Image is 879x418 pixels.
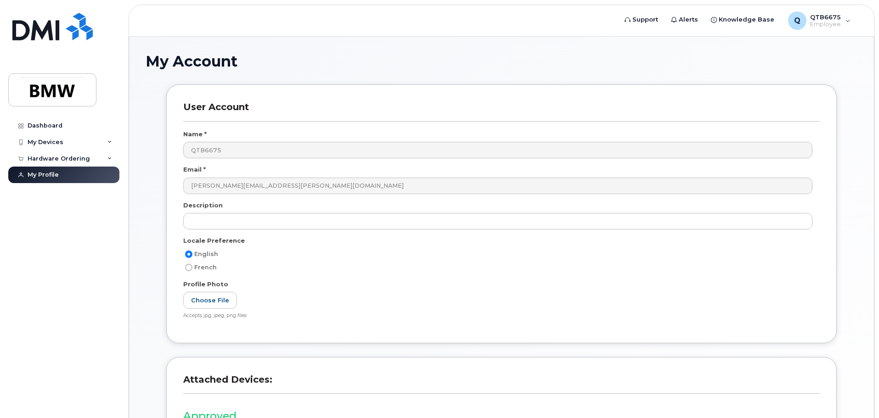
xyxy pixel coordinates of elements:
h3: Attached Devices: [183,374,820,394]
div: Accepts jpg, jpeg, png files [183,312,812,319]
label: Choose File [183,292,237,309]
span: English [194,251,218,257]
input: French [185,264,192,271]
h3: User Account [183,101,820,121]
label: Name * [183,130,207,139]
label: Email * [183,165,206,174]
input: English [185,251,192,258]
label: Description [183,201,223,210]
h1: My Account [146,53,857,69]
span: French [194,264,217,271]
label: Locale Preference [183,236,245,245]
label: Profile Photo [183,280,228,289]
